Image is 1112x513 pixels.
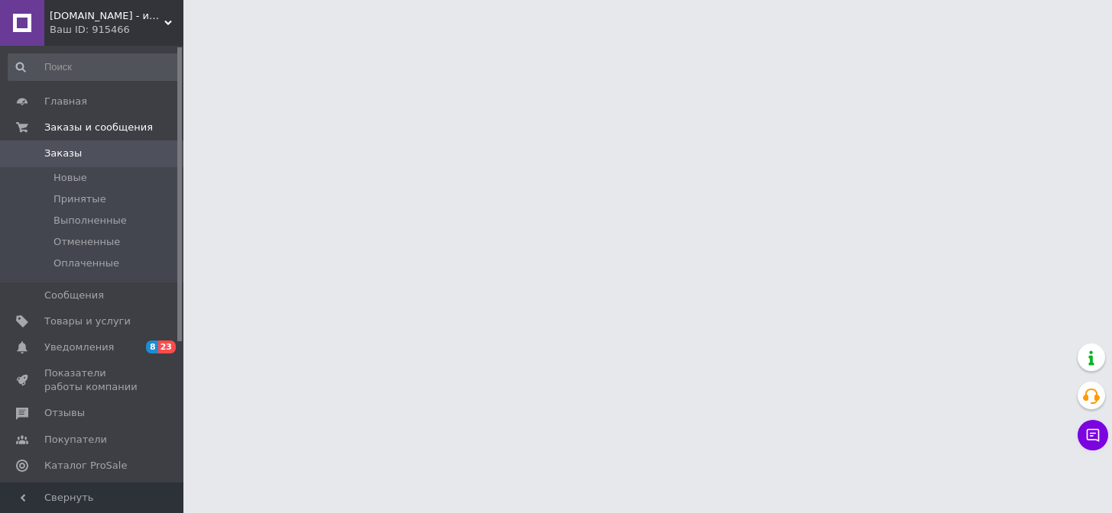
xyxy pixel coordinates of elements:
span: Отзывы [44,406,85,420]
span: Уведомления [44,340,114,354]
input: Поиск [8,53,180,81]
span: 23 [158,340,176,353]
div: Ваш ID: 915466 [50,23,183,37]
span: Заказы [44,147,82,160]
span: Покупатели [44,433,107,447]
span: Сообщения [44,289,104,302]
span: Принятые [53,192,106,206]
span: Оплаченные [53,256,119,270]
span: Каталог ProSale [44,459,127,473]
button: Чат с покупателем [1078,420,1108,450]
span: Новые [53,171,87,185]
span: Заказы и сообщения [44,121,153,134]
span: 8 [146,340,158,353]
span: OSPORT.UA - интернет магазин спортивных товаров [50,9,164,23]
span: Главная [44,95,87,108]
span: Отмененные [53,235,120,249]
span: Выполненные [53,214,127,227]
span: Товары и услуги [44,315,131,328]
span: Показатели работы компании [44,366,141,394]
